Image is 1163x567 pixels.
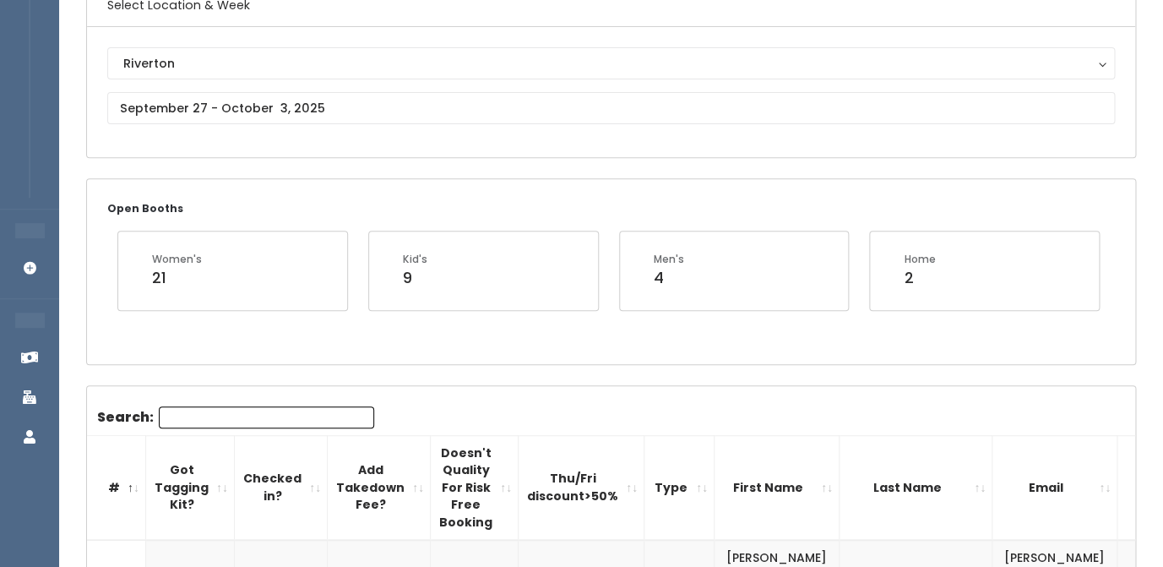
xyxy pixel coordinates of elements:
th: Add Takedown Fee?: activate to sort column ascending [328,435,431,540]
th: #: activate to sort column descending [87,435,146,540]
input: Search: [159,406,374,428]
th: Thu/Fri discount&gt;50%: activate to sort column ascending [519,435,644,540]
th: First Name: activate to sort column ascending [715,435,840,540]
button: Riverton [107,47,1115,79]
label: Search: [97,406,374,428]
div: Kid's [403,252,427,267]
div: 21 [152,267,202,289]
div: Women's [152,252,202,267]
th: Doesn't Quality For Risk Free Booking : activate to sort column ascending [431,435,519,540]
th: Checked in?: activate to sort column ascending [235,435,328,540]
div: 4 [654,267,684,289]
input: September 27 - October 3, 2025 [107,92,1115,124]
th: Type: activate to sort column ascending [644,435,715,540]
div: Home [904,252,935,267]
div: 2 [904,267,935,289]
th: Email: activate to sort column ascending [992,435,1117,540]
div: Riverton [123,54,1099,73]
div: 9 [403,267,427,289]
small: Open Booths [107,201,183,215]
th: Last Name: activate to sort column ascending [840,435,992,540]
th: Got Tagging Kit?: activate to sort column ascending [146,435,235,540]
div: Men's [654,252,684,267]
